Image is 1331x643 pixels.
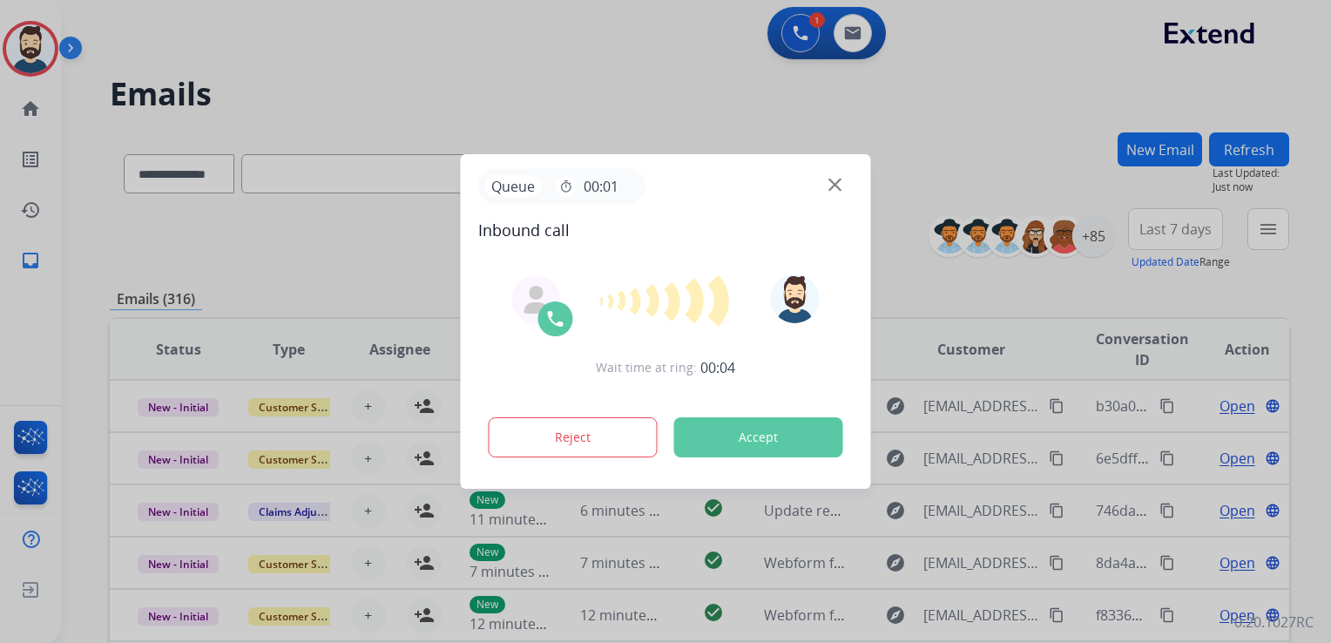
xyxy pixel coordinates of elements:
[545,308,566,329] img: call-icon
[596,359,697,376] span: Wait time at ring:
[828,179,841,192] img: close-button
[485,175,542,197] p: Queue
[478,218,854,242] span: Inbound call
[584,176,618,197] span: 00:01
[559,179,573,193] mat-icon: timer
[1234,612,1314,633] p: 0.20.1027RC
[700,357,735,378] span: 00:04
[770,274,819,323] img: avatar
[489,417,658,457] button: Reject
[674,417,843,457] button: Accept
[523,286,551,314] img: agent-avatar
